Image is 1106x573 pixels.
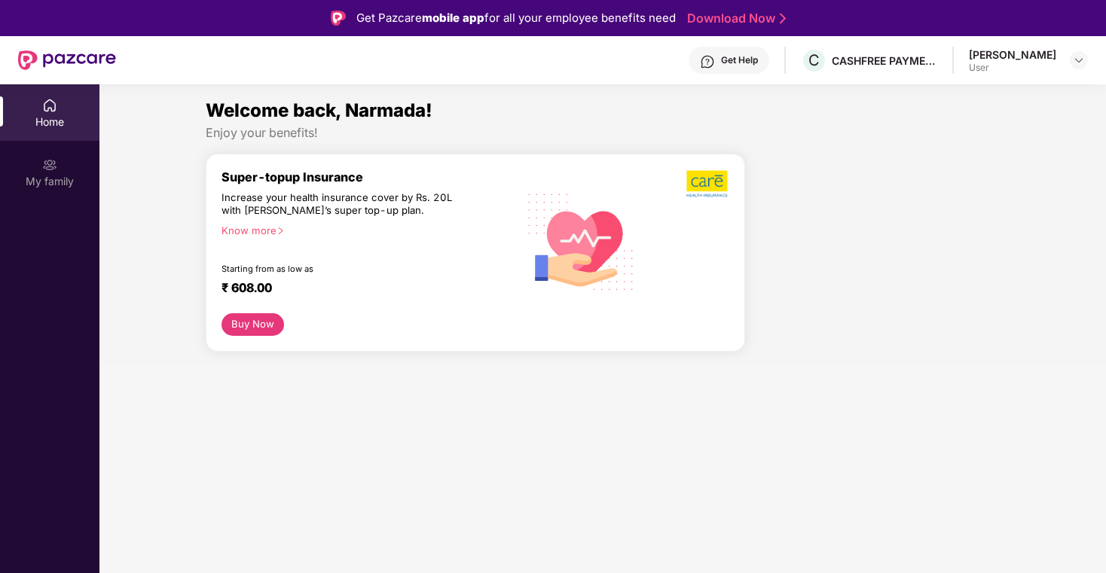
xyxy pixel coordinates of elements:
[1073,54,1085,66] img: svg+xml;base64,PHN2ZyBpZD0iRHJvcGRvd24tMzJ4MzIiIHhtbG5zPSJodHRwOi8vd3d3LnczLm9yZy8yMDAwL3N2ZyIgd2...
[222,264,454,274] div: Starting from as low as
[518,176,645,305] img: svg+xml;base64,PHN2ZyB4bWxucz0iaHR0cDovL3d3dy53My5vcmcvMjAwMC9zdmciIHhtbG5zOnhsaW5rPSJodHRwOi8vd3...
[422,11,484,25] strong: mobile app
[700,54,715,69] img: svg+xml;base64,PHN2ZyBpZD0iSGVscC0zMngzMiIgeG1sbnM9Imh0dHA6Ly93d3cudzMub3JnLzIwMDAvc3ZnIiB3aWR0aD...
[276,227,285,235] span: right
[42,98,57,113] img: svg+xml;base64,PHN2ZyBpZD0iSG9tZSIgeG1sbnM9Imh0dHA6Ly93d3cudzMub3JnLzIwMDAvc3ZnIiB3aWR0aD0iMjAiIG...
[969,62,1056,74] div: User
[206,99,432,121] span: Welcome back, Narmada!
[222,191,453,218] div: Increase your health insurance cover by Rs. 20L with [PERSON_NAME]’s super top-up plan.
[808,51,820,69] span: C
[42,157,57,172] img: svg+xml;base64,PHN2ZyB3aWR0aD0iMjAiIGhlaWdodD0iMjAiIHZpZXdCb3g9IjAgMCAyMCAyMCIgZmlsbD0ibm9uZSIgeG...
[222,169,518,184] div: Super-topup Insurance
[222,313,284,336] button: Buy Now
[780,11,786,26] img: Stroke
[969,47,1056,62] div: [PERSON_NAME]
[721,54,758,66] div: Get Help
[331,11,346,26] img: Logo
[222,280,503,298] div: ₹ 608.00
[832,53,937,68] div: CASHFREE PAYMENTS INDIA PVT. LTD.
[687,11,781,26] a: Download Now
[686,169,729,198] img: b5dec4f62d2307b9de63beb79f102df3.png
[356,9,676,27] div: Get Pazcare for all your employee benefits need
[206,125,1000,141] div: Enjoy your benefits!
[222,224,509,235] div: Know more
[18,50,116,70] img: New Pazcare Logo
